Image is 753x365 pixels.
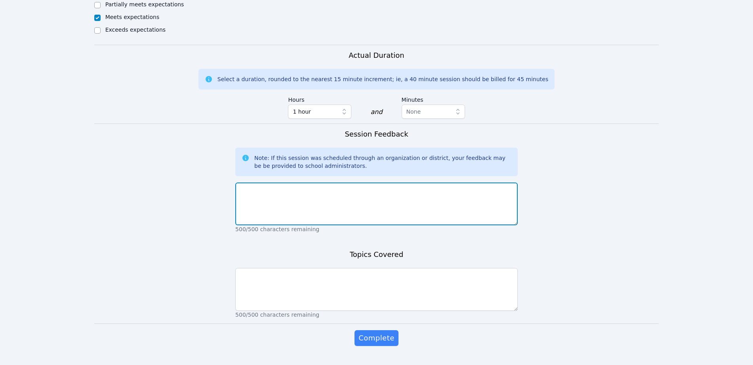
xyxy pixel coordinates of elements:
[345,129,408,140] h3: Session Feedback
[402,105,465,119] button: None
[288,105,351,119] button: 1 hour
[235,311,518,319] p: 500/500 characters remaining
[105,14,160,20] label: Meets expectations
[235,225,518,233] p: 500/500 characters remaining
[349,50,404,61] h3: Actual Duration
[254,154,511,170] div: Note: If this session was scheduled through an organization or district, your feedback may be be ...
[217,75,548,83] div: Select a duration, rounded to the nearest 15 minute increment; ie, a 40 minute session should be ...
[105,1,184,8] label: Partially meets expectations
[293,107,311,116] span: 1 hour
[370,107,382,117] div: and
[355,330,398,346] button: Complete
[350,249,403,260] h3: Topics Covered
[406,108,421,115] span: None
[402,93,465,105] label: Minutes
[358,333,394,344] span: Complete
[105,27,166,33] label: Exceeds expectations
[288,93,351,105] label: Hours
